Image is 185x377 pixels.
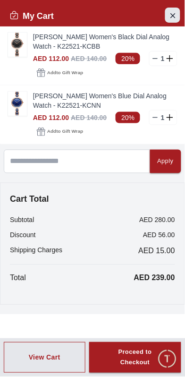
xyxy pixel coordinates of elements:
[159,113,167,122] p: 1
[33,125,87,138] button: Addto Gift Wrap
[159,54,167,63] p: 1
[116,53,140,64] span: 20%
[47,127,83,137] span: Add to Gift Wrap
[71,55,107,62] span: AED 140.00
[71,114,107,121] span: AED 140.00
[10,215,34,225] p: Subtotal
[89,343,181,374] button: Proceed to Checkout
[116,112,140,123] span: 20%
[140,215,176,225] p: AED 280.00
[9,9,54,23] h2: My Cart
[165,8,180,23] button: Close Account
[33,66,87,79] button: Addto Gift Wrap
[10,231,35,240] p: Discount
[4,343,85,374] button: View Cart
[157,349,178,370] div: Chat Widget
[8,92,27,116] img: ...
[134,273,175,284] p: AED 239.00
[8,33,27,57] img: ...
[10,246,62,257] p: Shipping Charges
[10,193,175,206] h4: Cart Total
[33,91,177,110] a: [PERSON_NAME] Women's Blue Dial Analog Watch - K22521-KCNN
[143,231,175,240] p: AED 56.00
[33,32,177,51] a: [PERSON_NAME] Women's Black Dial Analog Watch - K22521-KCBB
[158,156,174,167] div: Apply
[10,273,26,284] p: Total
[33,55,69,62] span: AED 112.00
[139,246,175,257] span: AED 15.00
[106,347,164,369] div: Proceed to Checkout
[150,150,181,173] button: Apply
[47,68,83,77] span: Add to Gift Wrap
[29,353,60,362] div: View Cart
[33,114,69,121] span: AED 112.00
